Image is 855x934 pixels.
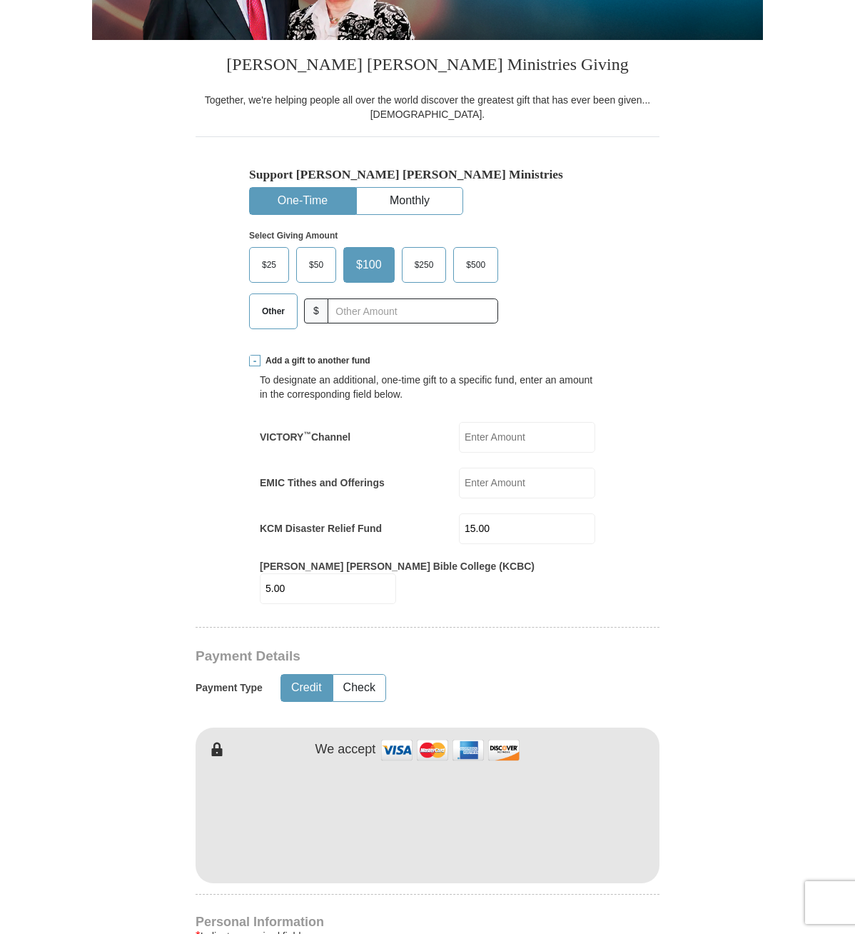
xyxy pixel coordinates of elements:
strong: Select Giving Amount [249,231,338,241]
h4: Personal Information [196,916,659,928]
span: Add a gift to another fund [260,355,370,367]
input: Enter Amount [459,422,595,453]
button: Monthly [357,188,462,214]
label: [PERSON_NAME] [PERSON_NAME] Bible College (KCBC) [260,559,535,573]
button: One-Time [250,188,355,214]
span: Other [255,301,292,322]
label: KCM Disaster Relief Fund [260,521,382,536]
input: Enter Amount [459,468,595,498]
button: Credit [281,675,332,701]
h4: We accept [315,742,376,758]
input: Enter Amount [459,513,595,544]
span: $50 [302,254,330,276]
div: Together, we're helping people all over the world discover the greatest gift that has ever been g... [196,93,659,121]
h3: Payment Details [196,648,560,665]
span: $25 [255,254,283,276]
span: $500 [459,254,492,276]
input: Other Amount [328,298,498,323]
h3: [PERSON_NAME] [PERSON_NAME] Ministries Giving [196,40,659,93]
h5: Support [PERSON_NAME] [PERSON_NAME] Ministries [249,167,606,182]
label: VICTORY Channel [260,430,350,444]
span: $100 [349,254,389,276]
img: credit cards accepted [379,735,522,765]
label: EMIC Tithes and Offerings [260,476,385,490]
input: Enter Amount [260,573,396,604]
div: To designate an additional, one-time gift to a specific fund, enter an amount in the correspondin... [260,373,595,401]
button: Check [333,675,385,701]
span: $ [304,298,328,323]
span: $250 [408,254,441,276]
h5: Payment Type [196,682,263,694]
sup: ™ [303,430,311,438]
